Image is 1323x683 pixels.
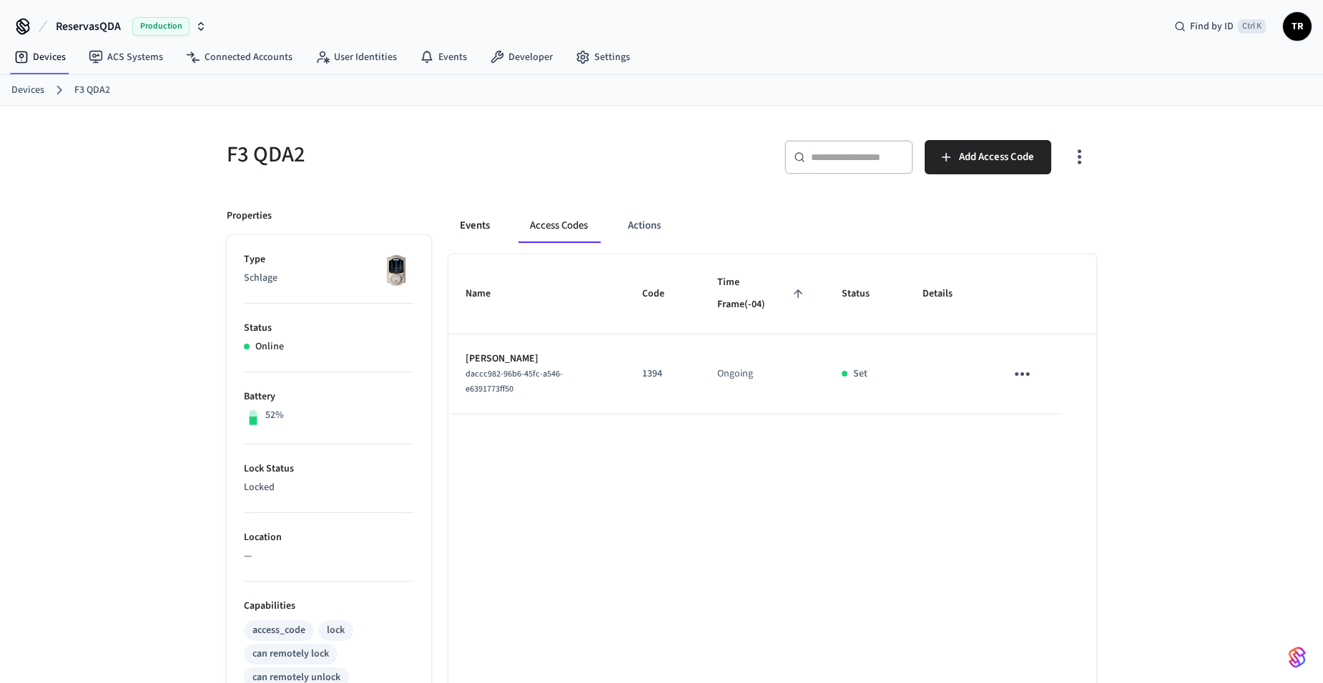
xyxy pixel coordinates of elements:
[518,209,599,243] button: Access Codes
[700,334,825,414] td: Ongoing
[466,352,608,367] p: [PERSON_NAME]
[244,389,414,404] p: Battery
[244,599,414,614] p: Capabilities
[717,271,807,316] span: Time Frame(-04)
[842,283,888,305] span: Status
[327,623,345,638] div: lock
[925,140,1051,174] button: Add Access Code
[1163,14,1277,39] div: Find by IDCtrl K
[304,44,408,70] a: User Identities
[227,209,272,224] p: Properties
[1289,646,1306,669] img: SeamLogoGradient.69752ec5.svg
[132,17,190,36] span: Production
[1284,14,1310,39] span: TR
[244,530,414,545] p: Location
[408,44,478,70] a: Events
[265,408,284,423] p: 52%
[564,44,641,70] a: Settings
[252,623,305,638] div: access_code
[448,209,1096,243] div: ant example
[478,44,564,70] a: Developer
[1283,12,1312,41] button: TR
[853,367,867,382] p: Set
[466,283,509,305] span: Name
[56,18,121,35] span: ReservasQDA
[255,339,284,354] p: Online
[448,254,1096,414] table: sticky table
[77,44,174,70] a: ACS Systems
[227,140,653,169] h5: F3 QDA2
[959,148,1034,166] span: Add Access Code
[642,283,683,305] span: Code
[616,209,672,243] button: Actions
[74,83,110,98] a: F3 QDA2
[252,647,329,662] div: can remotely lock
[642,367,683,382] p: 1394
[1238,19,1266,34] span: Ctrl K
[244,252,414,267] p: Type
[1190,19,1234,34] span: Find by ID
[466,368,563,395] span: daccc982-96b6-45fc-a546-e6391773ff50
[923,283,971,305] span: Details
[244,271,414,286] p: Schlage
[378,252,414,288] img: Schlage Sense Smart Deadbolt with Camelot Trim, Front
[3,44,77,70] a: Devices
[11,83,44,98] a: Devices
[244,321,414,336] p: Status
[244,549,414,564] p: —
[448,209,501,243] button: Events
[244,480,414,495] p: Locked
[244,462,414,477] p: Lock Status
[174,44,304,70] a: Connected Accounts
